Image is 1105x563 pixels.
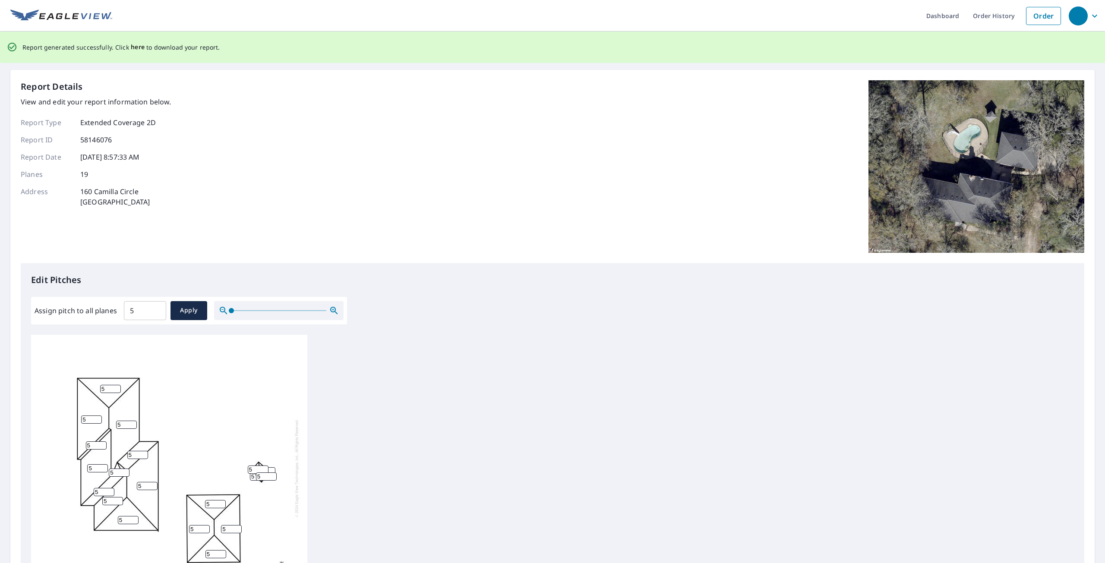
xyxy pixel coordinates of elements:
p: Report Date [21,152,73,162]
p: Report Details [21,80,83,93]
p: 19 [80,169,88,179]
label: Assign pitch to all planes [35,305,117,316]
p: View and edit your report information below. [21,97,171,107]
p: Report ID [21,135,73,145]
button: here [131,42,145,53]
p: 58146076 [80,135,112,145]
p: Edit Pitches [31,274,1074,286]
a: Order [1026,7,1061,25]
img: Top image [868,80,1084,253]
img: EV Logo [10,9,112,22]
p: Report Type [21,117,73,128]
p: Address [21,186,73,207]
p: Planes [21,169,73,179]
p: Report generated successfully. Click to download your report. [22,42,220,53]
p: 160 Camilla Circle [GEOGRAPHIC_DATA] [80,186,150,207]
p: [DATE] 8:57:33 AM [80,152,140,162]
p: Extended Coverage 2D [80,117,156,128]
span: Apply [177,305,200,316]
input: 00.0 [124,299,166,323]
button: Apply [170,301,207,320]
